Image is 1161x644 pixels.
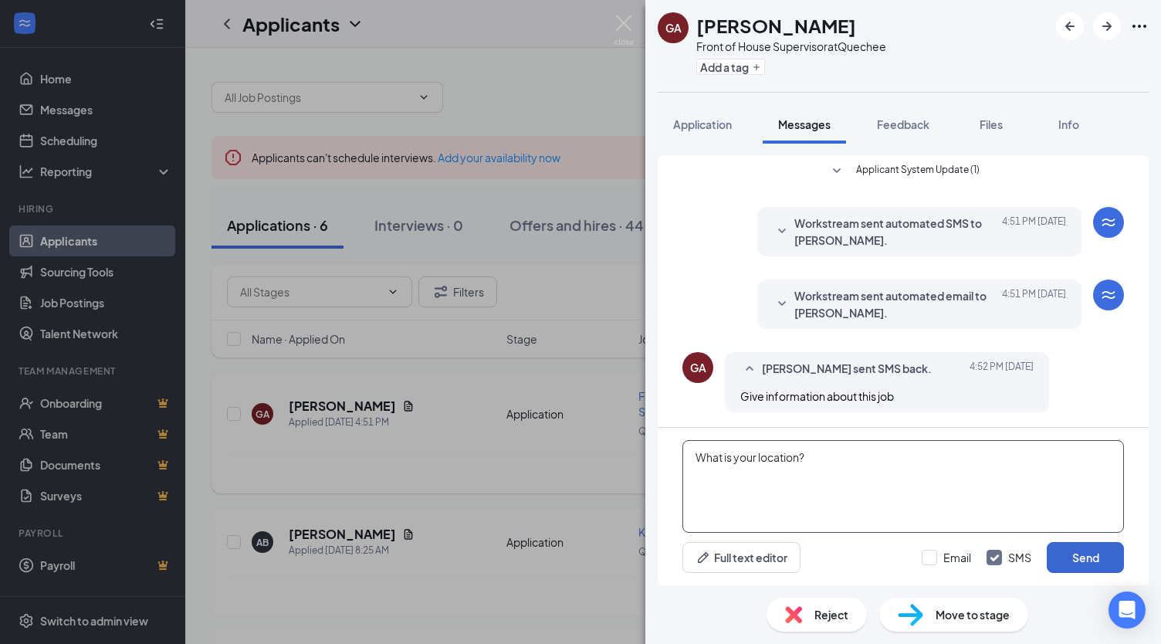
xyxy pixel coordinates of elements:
span: Applicant System Update (1) [856,162,980,181]
span: [DATE] 4:51 PM [1002,215,1066,249]
span: Reject [814,606,848,623]
svg: Plus [752,63,761,72]
span: Give information about this job [740,389,894,403]
svg: Pen [696,550,711,565]
span: Files [980,117,1003,131]
button: SmallChevronDownApplicant System Update (1) [828,162,980,181]
span: Move to stage [936,606,1010,623]
span: Workstream sent automated SMS to [PERSON_NAME]. [794,215,997,249]
svg: ArrowRight [1098,17,1116,36]
span: Workstream sent automated email to [PERSON_NAME]. [794,287,997,321]
textarea: What is your location? [682,440,1124,533]
button: Send [1047,542,1124,573]
button: PlusAdd a tag [696,59,765,75]
span: Application [673,117,732,131]
h1: [PERSON_NAME] [696,12,856,39]
button: Full text editorPen [682,542,801,573]
div: Front of House Supervisor at Quechee [696,39,886,54]
svg: SmallChevronUp [740,360,759,378]
span: [DATE] 4:51 PM [1002,287,1066,321]
svg: WorkstreamLogo [1099,286,1118,304]
button: ArrowLeftNew [1056,12,1084,40]
svg: SmallChevronDown [828,162,846,181]
svg: ArrowLeftNew [1061,17,1079,36]
span: Info [1058,117,1079,131]
button: ArrowRight [1093,12,1121,40]
div: GA [665,20,682,36]
svg: WorkstreamLogo [1099,213,1118,232]
svg: Ellipses [1130,17,1149,36]
span: [DATE] 4:52 PM [970,360,1034,378]
span: Feedback [877,117,929,131]
span: Messages [778,117,831,131]
svg: SmallChevronDown [773,295,791,314]
span: [PERSON_NAME] sent SMS back. [762,360,932,378]
svg: SmallChevronDown [773,222,791,241]
div: Open Intercom Messenger [1109,591,1146,629]
div: GA [690,360,706,375]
